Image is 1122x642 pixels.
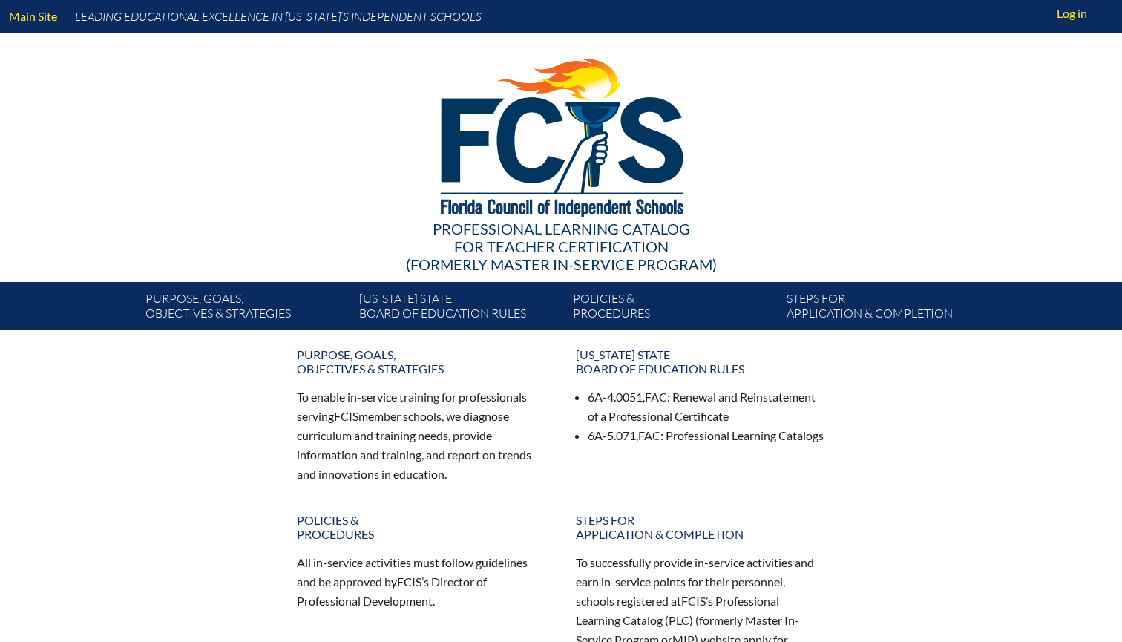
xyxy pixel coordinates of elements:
[645,390,667,404] span: FAC
[567,507,834,547] a: Steps forapplication & completion
[140,288,353,330] a: Purpose, goals,objectives & strategies
[681,594,706,608] span: FCIS
[288,507,555,547] a: Policies &Procedures
[288,341,555,381] a: Purpose, goals,objectives & strategies
[669,613,689,627] span: PLC
[3,6,63,26] a: Main Site
[353,288,567,330] a: [US_STATE] StateBoard of Education rules
[454,238,669,255] span: for Teacher Certification
[297,387,546,483] p: To enable in-service training for professionals serving member schools, we diagnose curriculum an...
[638,428,660,442] span: FAC
[134,220,988,273] div: Professional Learning Catalog (formerly Master In-service Program)
[397,574,421,589] span: FCIS
[408,33,715,235] img: FCISlogo221.eps
[567,341,834,381] a: [US_STATE] StateBoard of Education rules
[567,288,781,330] a: Policies &Procedures
[588,426,825,445] li: 6A-5.071, : Professional Learning Catalogs
[781,288,994,330] a: Steps forapplication & completion
[1057,4,1087,22] span: Log in
[334,409,358,423] span: FCIS
[297,553,546,611] p: All in-service activities must follow guidelines and be approved by ’s Director of Professional D...
[588,387,825,426] li: 6A-4.0051, : Renewal and Reinstatement of a Professional Certificate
